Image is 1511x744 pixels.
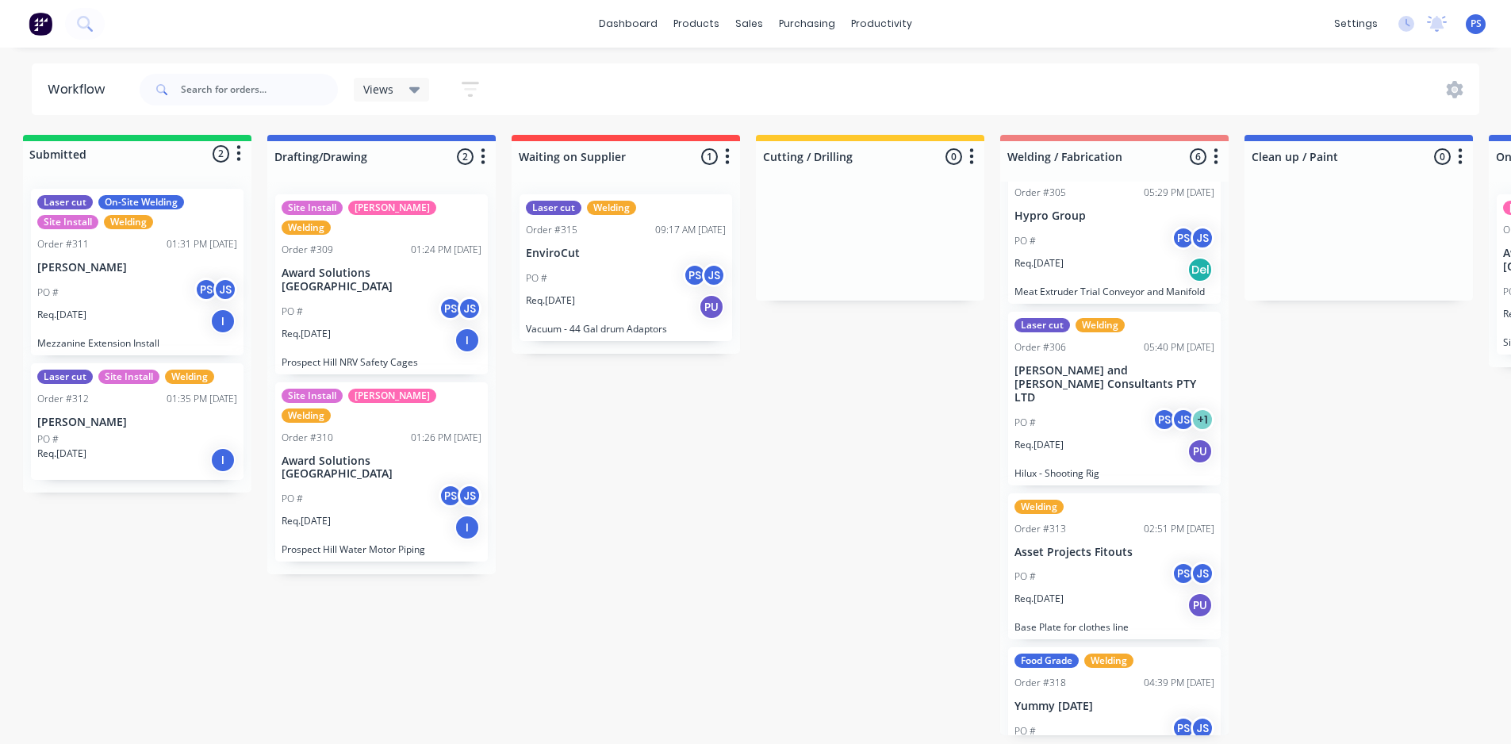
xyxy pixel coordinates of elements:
div: Site Install [37,215,98,229]
div: JS [213,278,237,301]
div: settings [1326,12,1386,36]
div: Welding [1014,500,1064,514]
div: [PERSON_NAME] [348,201,436,215]
div: sales [727,12,771,36]
p: Meat Extruder Trial Conveyor and Manifold [1014,286,1214,297]
p: PO # [526,271,547,286]
div: Site Install [282,389,343,403]
p: EnviroCut [526,247,726,260]
p: Req. [DATE] [526,293,575,308]
div: Order #312 [37,392,89,406]
div: I [454,515,480,540]
div: products [665,12,727,36]
div: Welding [165,370,214,384]
p: PO # [37,432,59,447]
p: Req. [DATE] [37,447,86,461]
p: Base Plate for clothes line [1014,621,1214,633]
div: 05:29 PM [DATE] [1144,186,1214,200]
p: Award Solutions [GEOGRAPHIC_DATA] [282,454,481,481]
div: JS [1191,226,1214,250]
div: Laser cut [37,370,93,384]
div: PU [1187,439,1213,464]
div: Welding [1076,318,1125,332]
p: PO # [1014,570,1036,584]
div: PU [1187,593,1213,618]
p: Req. [DATE] [1014,256,1064,270]
div: I [454,328,480,353]
p: Req. [DATE] [282,327,331,341]
div: Welding [282,408,331,423]
p: Prospect Hill Water Motor Piping [282,543,481,555]
div: Site Install[PERSON_NAME]WeldingOrder #30901:24 PM [DATE]Award Solutions [GEOGRAPHIC_DATA]PO #PSJ... [275,194,488,374]
div: PS [683,263,707,287]
div: JS [458,484,481,508]
div: 01:31 PM [DATE] [167,237,237,251]
div: Order #318 [1014,676,1066,690]
p: PO # [1014,416,1036,430]
div: PS [1172,562,1195,585]
a: dashboard [591,12,665,36]
p: Vacuum - 44 Gal drum Adaptors [526,323,726,335]
div: Del [1187,257,1213,282]
img: Factory [29,12,52,36]
div: Order #315 [526,223,577,237]
span: PS [1471,17,1482,31]
div: 01:26 PM [DATE] [411,431,481,445]
div: Order #309 [282,243,333,257]
div: Welding [104,215,153,229]
p: Asset Projects Fitouts [1014,546,1214,559]
div: Laser cutSite InstallWeldingOrder #31201:35 PM [DATE][PERSON_NAME]PO #Req.[DATE]I [31,363,244,480]
div: 01:35 PM [DATE] [167,392,237,406]
div: JS [1172,408,1195,431]
div: On-Site Welding [98,195,184,209]
p: Mezzanine Extension Install [37,337,237,349]
div: Laser cut [1014,318,1070,332]
p: PO # [1014,234,1036,248]
div: Laser cut [526,201,581,215]
p: [PERSON_NAME] [37,416,237,429]
p: PO # [1014,724,1036,738]
p: Req. [DATE] [37,308,86,322]
div: JS [702,263,726,287]
p: Req. [DATE] [282,514,331,528]
div: 09:17 AM [DATE] [655,223,726,237]
div: Site Install [282,201,343,215]
input: Search for orders... [181,74,338,105]
div: I [210,447,236,473]
div: Welding [587,201,636,215]
div: + 1 [1191,408,1214,431]
p: Hilux - Shooting Rig [1014,467,1214,479]
div: 05:40 PM [DATE] [1144,340,1214,355]
p: PO # [282,492,303,506]
div: PS [1152,408,1176,431]
p: Hypro Group [1014,209,1214,223]
div: Order #313 [1014,522,1066,536]
div: Order #311 [37,237,89,251]
p: PO # [282,305,303,319]
div: WeldingOrder #31302:51 PM [DATE]Asset Projects FitoutsPO #PSJSReq.[DATE]PUBase Plate for clothes ... [1008,493,1221,640]
p: Req. [DATE] [1014,592,1064,606]
div: 04:39 PM [DATE] [1144,676,1214,690]
div: Welding [1084,654,1133,668]
div: PS [194,278,218,301]
span: Views [363,81,393,98]
div: I [210,309,236,334]
div: productivity [843,12,920,36]
div: Order #305 [1014,186,1066,200]
div: purchasing [771,12,843,36]
p: Prospect Hill NRV Safety Cages [282,356,481,368]
div: PS [439,484,462,508]
div: 01:24 PM [DATE] [411,243,481,257]
div: Order #306 [1014,340,1066,355]
p: Yummy [DATE] [1014,700,1214,713]
p: Req. [DATE] [1014,438,1064,452]
div: Order #30505:29 PM [DATE]Hypro GroupPO #PSJSReq.[DATE]DelMeat Extruder Trial Conveyor and Manifold [1008,137,1221,304]
div: Food Grade [1014,654,1079,668]
div: PS [1172,226,1195,250]
div: Site Install [98,370,159,384]
div: Site Install[PERSON_NAME]WeldingOrder #31001:26 PM [DATE]Award Solutions [GEOGRAPHIC_DATA]PO #PSJ... [275,382,488,562]
p: PO # [37,286,59,300]
div: 02:51 PM [DATE] [1144,522,1214,536]
div: PU [699,294,724,320]
div: JS [1191,562,1214,585]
